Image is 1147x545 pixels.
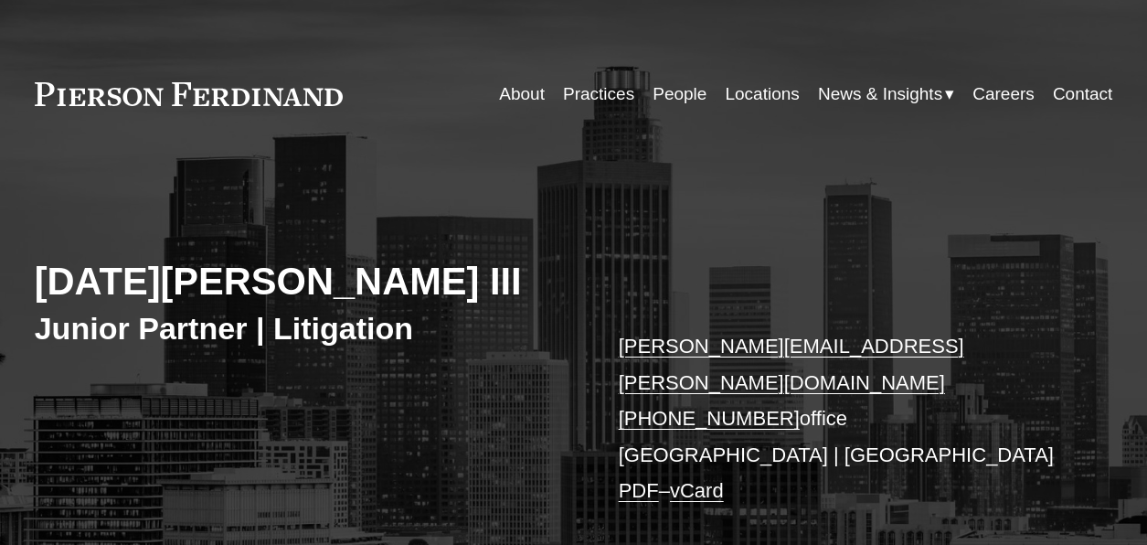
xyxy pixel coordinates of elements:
a: About [499,77,545,112]
a: Locations [725,77,799,112]
a: [PHONE_NUMBER] [619,407,800,430]
p: office [GEOGRAPHIC_DATA] | [GEOGRAPHIC_DATA] – [619,328,1068,509]
a: PDF [619,479,659,502]
a: Practices [563,77,634,112]
a: Contact [1053,77,1112,112]
a: People [653,77,706,112]
a: [PERSON_NAME][EMAIL_ADDRESS][PERSON_NAME][DOMAIN_NAME] [619,335,964,394]
a: folder dropdown [818,77,954,112]
h2: [DATE][PERSON_NAME] III [35,259,574,305]
h3: Junior Partner | Litigation [35,309,574,347]
a: Careers [972,77,1035,112]
span: News & Insights [818,79,942,110]
a: vCard [670,479,724,502]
